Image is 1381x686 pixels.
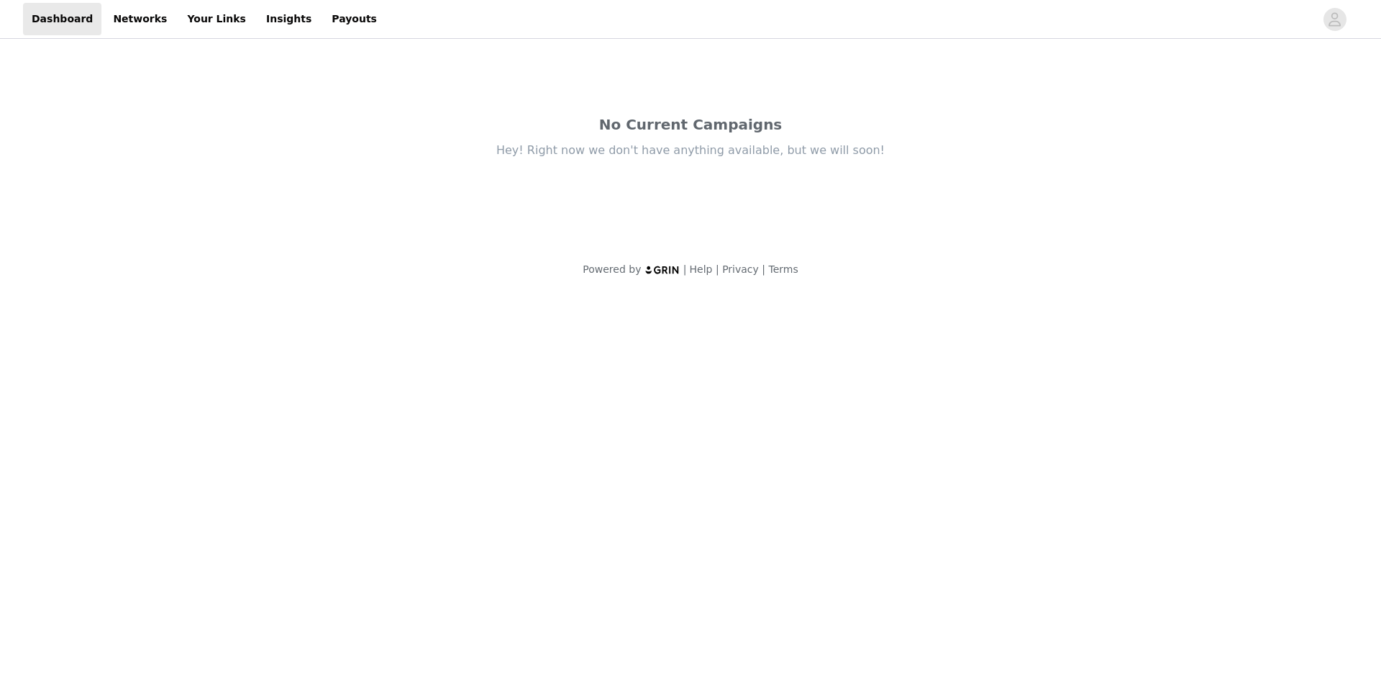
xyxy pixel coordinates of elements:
[768,263,798,275] a: Terms
[104,3,176,35] a: Networks
[1328,8,1341,31] div: avatar
[644,265,680,274] img: logo
[762,263,765,275] span: |
[388,143,993,158] div: Hey! Right now we don't have anything available, but we will soon!
[683,263,687,275] span: |
[690,263,713,275] a: Help
[23,3,101,35] a: Dashboard
[178,3,255,35] a: Your Links
[323,3,386,35] a: Payouts
[722,263,759,275] a: Privacy
[388,114,993,135] div: No Current Campaigns
[583,263,641,275] span: Powered by
[716,263,719,275] span: |
[257,3,320,35] a: Insights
